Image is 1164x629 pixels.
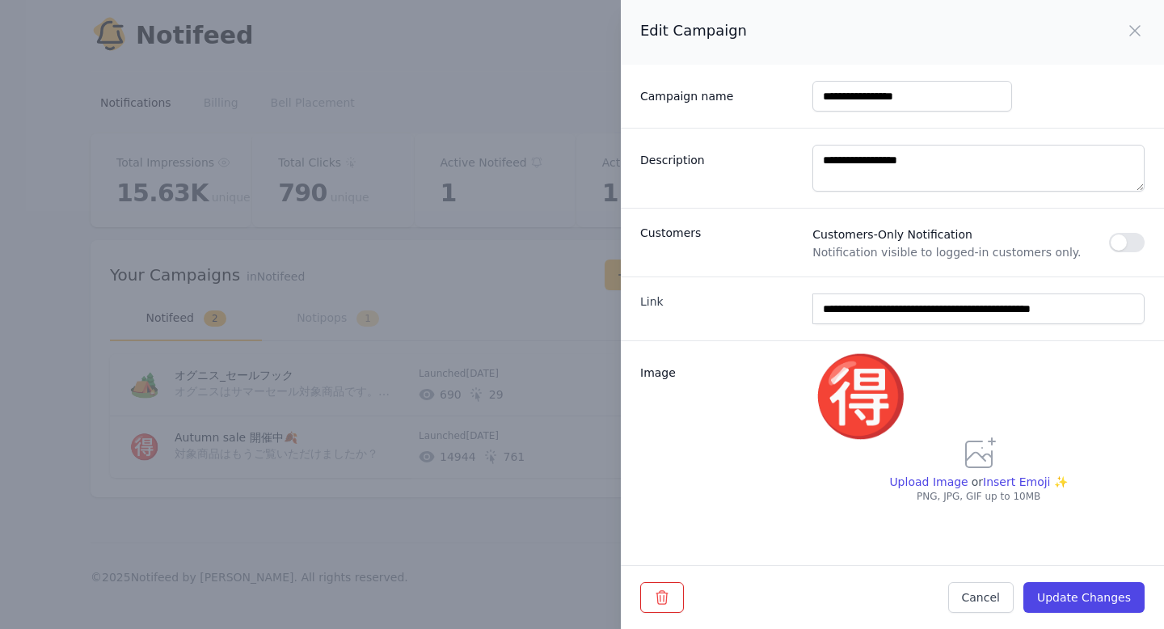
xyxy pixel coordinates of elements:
span: Upload Image [889,475,968,488]
h1: Hello! [24,78,299,104]
label: Campaign name [640,82,799,104]
h2: Don't see Notifeed in your header? Let me know and I'll set it up! ✅ [24,108,299,185]
span: We run on Gist [135,525,205,535]
p: PNG, JPG, GIF up to 10MB [812,490,1145,503]
button: New conversation [25,214,298,247]
h2: Edit Campaign [640,19,747,42]
span: Notification visible to logged-in customers only. [812,244,1109,260]
label: Link [640,293,799,310]
button: Update Changes [1023,582,1145,613]
span: 🉐 [812,351,909,441]
h3: Customers [640,225,799,241]
span: Customers-Only Notification [812,225,1109,244]
label: Description [640,146,799,168]
span: Insert Emoji ✨ [983,474,1068,490]
span: New conversation [104,224,194,237]
label: Image [640,358,799,381]
button: Cancel [948,582,1014,613]
p: or [968,474,983,490]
